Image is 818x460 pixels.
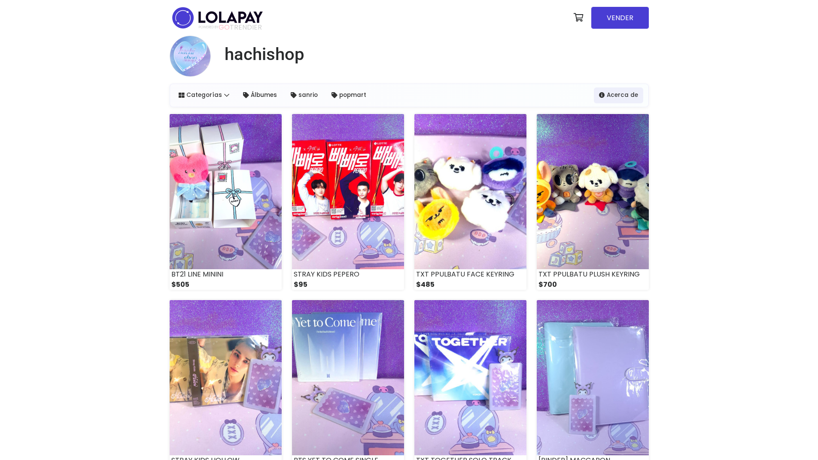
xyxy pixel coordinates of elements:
[238,87,282,103] a: Álbumes
[199,25,219,30] span: POWERED BY
[414,300,526,455] img: small_1756839434688.jpeg
[292,114,404,269] img: small_1756840389837.jpeg
[292,300,404,455] img: small_1756839660885.jpeg
[170,300,282,455] img: small_1756839786543.jpeg
[591,7,649,29] a: VENDER
[414,280,526,290] div: $485
[170,36,211,77] img: small.png
[199,24,262,31] span: TRENDIER
[537,114,649,290] a: TXT PPULBATU PLUSH KEYRING $700
[537,269,649,280] div: TXT PPULBATU PLUSH KEYRING
[537,114,649,269] img: small_1756839974351.jpeg
[286,87,323,103] a: sanrio
[170,269,282,280] div: BT21 LINE MININI
[170,114,282,290] a: BT21 LINE MININI $505
[414,114,526,290] a: TXT PPULBATU FACE KEYRING $485
[170,114,282,269] img: small_1756840589131.jpeg
[414,269,526,280] div: TXT PPULBATU FACE KEYRING
[218,44,304,65] a: hachishop
[414,114,526,269] img: small_1756840160321.jpeg
[326,87,371,103] a: popmart
[292,269,404,280] div: STRAY KIDS PEPERO
[170,4,265,31] img: logo
[537,300,649,455] img: small_1755565762753.jpeg
[170,280,282,290] div: $505
[594,87,643,103] a: Acerca de
[292,280,404,290] div: $95
[537,280,649,290] div: $700
[225,44,304,65] h1: hachishop
[173,87,235,103] a: Categorías
[219,22,230,32] span: GO
[292,114,404,290] a: STRAY KIDS PEPERO $95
